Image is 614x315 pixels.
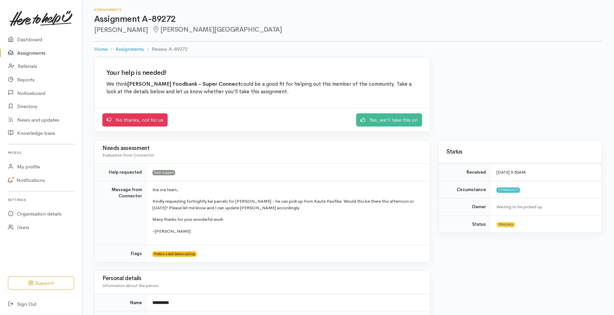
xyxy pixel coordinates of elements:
a: Assignments [116,45,144,53]
a: Yes, we'll take this on [356,113,422,127]
p: Kindly requesting fortnightly kai parcels for [PERSON_NAME] - he can pick up from Kaute Pasifika.... [152,198,422,211]
p: -[PERSON_NAME] [152,228,422,235]
td: Circumstance [439,181,491,198]
h6: Settings [8,195,74,204]
td: Flags [94,245,147,262]
span: Evaluation from Connector [102,152,154,158]
p: Many thanks for your wonderful work. [152,216,422,223]
td: Name [94,294,147,311]
h6: Profile [8,148,74,157]
p: We think could be a good fit for helping out this member of the community. Take a look at the det... [106,80,418,96]
td: Status [439,215,491,233]
b: [PERSON_NAME] Foodbank - Super Connect [127,81,240,87]
h1: Assignment A-89272 [94,14,602,24]
span: Prefers a text before calling [152,251,197,257]
h3: Needs assessment [102,145,422,152]
td: Message from Connector [94,181,147,245]
h6: Assignments [94,8,602,12]
nav: breadcrumb [94,42,602,57]
h2: [PERSON_NAME] [94,26,602,34]
a: No thanks, not for us [102,113,168,127]
span: Pending [496,222,515,227]
td: Owner [439,198,491,216]
h2: Your help is needed! [106,69,418,76]
h3: Personal details [102,275,422,282]
div: Waiting to be picked up [496,204,594,210]
h3: Status [446,149,594,155]
span: [PERSON_NAME][GEOGRAPHIC_DATA] [152,25,282,34]
time: [DATE] 9:50AM [496,169,526,175]
td: Received [439,164,491,181]
span: Information about the person [102,283,159,288]
span: Food support [152,170,175,175]
a: Home [94,45,108,53]
span: Community [496,187,520,193]
button: Support [8,276,74,290]
p: Kia ora team, [152,186,422,193]
li: Review A-89272 [144,45,187,53]
td: Help requested [94,164,147,181]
